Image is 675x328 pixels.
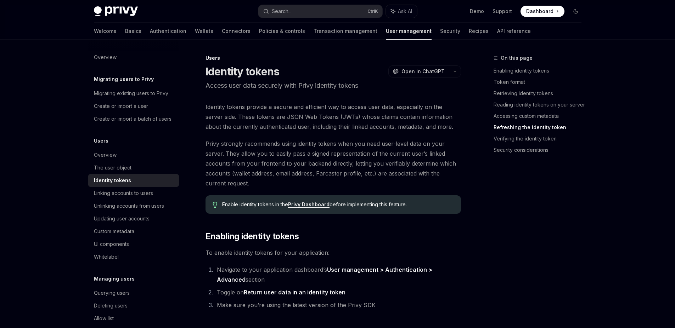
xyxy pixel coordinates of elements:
[526,8,553,15] span: Dashboard
[367,8,378,14] span: Ctrl K
[88,312,179,325] a: Allow list
[386,23,432,40] a: User management
[497,23,531,40] a: API reference
[259,23,305,40] a: Policies & controls
[206,231,299,242] span: Enabling identity tokens
[88,299,179,312] a: Deleting users
[94,227,134,236] div: Custom metadata
[150,23,186,40] a: Authentication
[494,133,587,144] a: Verifying the identity token
[94,102,148,110] div: Create or import a user
[94,137,108,145] h5: Users
[215,287,461,297] li: Toggle on
[94,202,164,210] div: Unlinking accounts from users
[94,75,154,84] h5: Migrating users to Privy
[88,161,179,174] a: The user object
[494,122,587,133] a: Refreshing the identity token
[494,88,587,99] a: Retrieving identity tokens
[88,51,179,64] a: Overview
[493,8,512,15] a: Support
[222,201,454,208] span: Enable identity tokens in the before implementing this feature.
[570,6,581,17] button: Toggle dark mode
[206,139,461,188] span: Privy strongly recommends using identity tokens when you need user-level data on your server. The...
[494,99,587,110] a: Reading identity tokens on your server
[206,248,461,258] span: To enable identity tokens for your application:
[88,87,179,100] a: Migrating existing users to Privy
[88,251,179,263] a: Whitelabel
[401,68,445,75] span: Open in ChatGPT
[206,65,280,78] h1: Identity tokens
[215,300,461,310] li: Make sure you’re using the latest version of the Privy SDK
[314,23,377,40] a: Transaction management
[440,23,460,40] a: Security
[88,238,179,251] a: UI components
[258,5,382,18] button: Search...CtrlK
[398,8,412,15] span: Ask AI
[521,6,564,17] a: Dashboard
[88,113,179,125] a: Create or import a batch of users
[94,6,138,16] img: dark logo
[88,212,179,225] a: Updating user accounts
[88,187,179,200] a: Linking accounts to users
[94,289,130,297] div: Querying users
[494,65,587,76] a: Enabling identity tokens
[470,8,484,15] a: Demo
[94,314,114,323] div: Allow list
[94,151,117,159] div: Overview
[494,144,587,156] a: Security considerations
[94,253,119,261] div: Whitelabel
[94,53,117,62] div: Overview
[388,65,449,77] button: Open in ChatGPT
[206,81,461,91] p: Access user data securely with Privy identity tokens
[88,225,179,238] a: Custom metadata
[94,189,153,197] div: Linking accounts to users
[94,301,128,310] div: Deleting users
[206,102,461,132] span: Identity tokens provide a secure and efficient way to access user data, especially on the server ...
[215,265,461,284] li: Navigate to your application dashboard’s section
[88,100,179,113] a: Create or import a user
[494,110,587,122] a: Accessing custom metadata
[94,275,135,283] h5: Managing users
[195,23,213,40] a: Wallets
[288,201,330,208] a: Privy Dashboard
[94,163,131,172] div: The user object
[469,23,489,40] a: Recipes
[88,287,179,299] a: Querying users
[244,289,345,296] strong: Return user data in an identity token
[222,23,251,40] a: Connectors
[94,115,171,123] div: Create or import a batch of users
[88,149,179,161] a: Overview
[272,7,292,16] div: Search...
[94,240,129,248] div: UI components
[494,76,587,88] a: Token format
[213,202,218,208] svg: Tip
[501,54,533,62] span: On this page
[94,89,168,98] div: Migrating existing users to Privy
[94,214,150,223] div: Updating user accounts
[88,200,179,212] a: Unlinking accounts from users
[125,23,141,40] a: Basics
[94,23,117,40] a: Welcome
[88,174,179,187] a: Identity tokens
[94,176,131,185] div: Identity tokens
[386,5,417,18] button: Ask AI
[206,54,461,62] div: Users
